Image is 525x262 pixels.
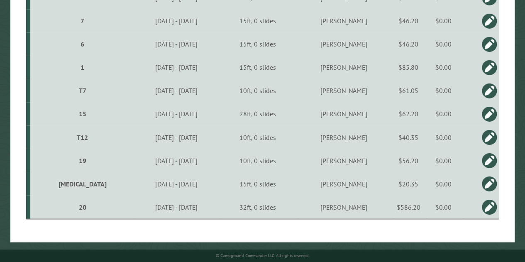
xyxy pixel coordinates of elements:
td: $0.00 [425,32,462,56]
div: 20 [34,203,131,211]
td: [PERSON_NAME] [296,195,392,219]
td: $586.20 [392,195,425,219]
div: [DATE] - [DATE] [134,133,219,141]
div: [DATE] - [DATE] [134,86,219,95]
td: $0.00 [425,149,462,172]
td: $85.80 [392,56,425,79]
div: [DATE] - [DATE] [134,179,219,188]
td: $46.20 [392,32,425,56]
div: 7 [34,17,131,25]
td: 28ft, 0 slides [220,102,296,125]
small: © Campground Commander LLC. All rights reserved. [215,253,309,258]
td: [PERSON_NAME] [296,125,392,149]
td: $20.35 [392,172,425,195]
td: $46.20 [392,9,425,32]
td: 10ft, 0 slides [220,79,296,102]
td: [PERSON_NAME] [296,172,392,195]
td: $40.35 [392,125,425,149]
div: [DATE] - [DATE] [134,63,219,71]
div: 15 [34,110,131,118]
td: $0.00 [425,172,462,195]
td: [PERSON_NAME] [296,32,392,56]
div: 1 [34,63,131,71]
div: 6 [34,40,131,48]
td: $0.00 [425,9,462,32]
td: $61.05 [392,79,425,102]
div: [DATE] - [DATE] [134,17,219,25]
td: 15ft, 0 slides [220,172,296,195]
td: 15ft, 0 slides [220,56,296,79]
div: T7 [34,86,131,95]
td: 32ft, 0 slides [220,195,296,219]
td: 15ft, 0 slides [220,9,296,32]
td: $0.00 [425,125,462,149]
td: 10ft, 0 slides [220,125,296,149]
td: $0.00 [425,79,462,102]
div: 19 [34,156,131,164]
td: [PERSON_NAME] [296,79,392,102]
td: $56.20 [392,149,425,172]
div: [MEDICAL_DATA] [34,179,131,188]
td: [PERSON_NAME] [296,102,392,125]
div: T12 [34,133,131,141]
div: [DATE] - [DATE] [134,40,219,48]
td: $0.00 [425,195,462,219]
div: [DATE] - [DATE] [134,203,219,211]
td: $62.20 [392,102,425,125]
div: [DATE] - [DATE] [134,110,219,118]
td: [PERSON_NAME] [296,149,392,172]
td: 15ft, 0 slides [220,32,296,56]
td: [PERSON_NAME] [296,56,392,79]
td: $0.00 [425,102,462,125]
div: [DATE] - [DATE] [134,156,219,164]
td: 10ft, 0 slides [220,149,296,172]
td: $0.00 [425,56,462,79]
td: [PERSON_NAME] [296,9,392,32]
